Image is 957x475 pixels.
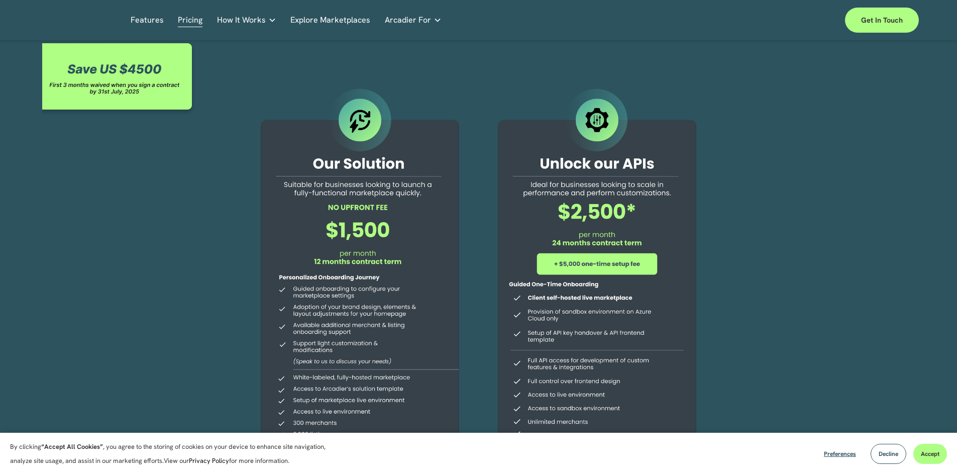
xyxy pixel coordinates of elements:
img: Arcadier [38,13,115,28]
a: Get in touch [845,8,919,33]
span: Preferences [824,450,856,458]
button: Preferences [816,444,864,464]
a: folder dropdown [217,13,276,28]
button: Accept [913,444,947,464]
span: Arcadier For [385,13,431,27]
span: Accept [921,450,939,458]
a: Pricing [178,13,202,28]
a: folder dropdown [385,13,442,28]
p: By clicking , you agree to the storing of cookies on your device to enhance site navigation, anal... [10,440,337,468]
a: Explore Marketplaces [290,13,370,28]
a: Privacy Policy [189,456,229,465]
button: Decline [871,444,906,464]
span: Decline [879,450,898,458]
a: Features [131,13,164,28]
span: How It Works [217,13,266,27]
strong: “Accept All Cookies” [41,442,103,451]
